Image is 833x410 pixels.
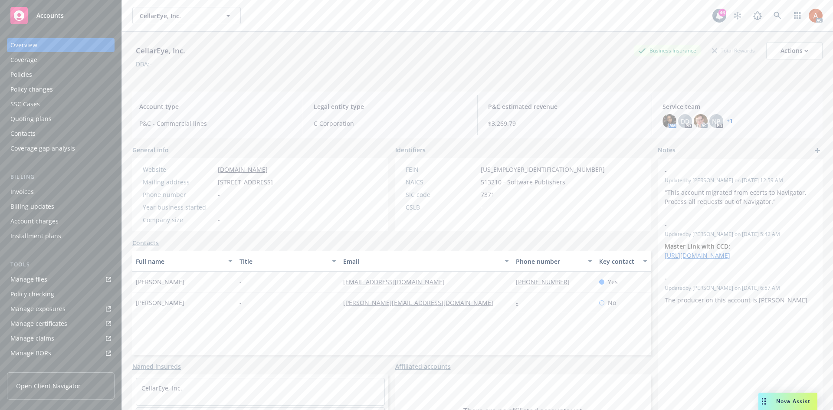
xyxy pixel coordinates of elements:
a: Overview [7,38,115,52]
span: - [665,220,793,229]
div: SIC code [406,190,477,199]
span: - [665,166,793,175]
span: Identifiers [395,145,426,154]
span: Yes [608,277,618,286]
div: Tools [7,260,115,269]
div: Actions [781,43,808,59]
span: Updated by [PERSON_NAME] on [DATE] 6:57 AM [665,284,816,292]
span: P&C estimated revenue [488,102,641,111]
a: Manage files [7,272,115,286]
span: $3,269.79 [488,119,641,128]
a: Affiliated accounts [395,362,451,371]
div: FEIN [406,165,477,174]
a: +1 [727,118,733,124]
span: Legal entity type [314,102,467,111]
div: Installment plans [10,229,61,243]
span: [PERSON_NAME] [136,277,184,286]
div: Full name [136,257,223,266]
div: Phone number [516,257,582,266]
div: CSLB [406,203,477,212]
span: The producer on this account is [PERSON_NAME] [665,296,807,304]
a: [DOMAIN_NAME] [218,165,268,174]
span: - [218,215,220,224]
div: Manage exposures [10,302,66,316]
a: Contacts [7,127,115,141]
span: - [218,190,220,199]
span: - [665,274,793,283]
a: Coverage [7,53,115,67]
button: Email [340,251,512,272]
a: Contacts [132,238,159,247]
div: Summary of insurance [10,361,76,375]
span: Notes [658,145,676,156]
span: 513210 - Software Publishers [481,177,565,187]
div: NAICS [406,177,477,187]
a: Manage BORs [7,346,115,360]
span: - [239,277,242,286]
span: [US_EMPLOYER_IDENTIFICATION_NUMBER] [481,165,605,174]
div: Year business started [143,203,214,212]
a: Search [769,7,786,24]
div: -Updatedby [PERSON_NAME] on [DATE] 6:57 AMThe producer on this account is [PERSON_NAME] [658,267,823,312]
span: - [481,203,483,212]
div: Policy checking [10,287,54,301]
span: Accounts [36,12,64,19]
span: Service team [662,102,816,111]
div: Billing updates [10,200,54,213]
a: Policy checking [7,287,115,301]
a: Manage exposures [7,302,115,316]
strong: Master Link with CCD: [665,242,730,250]
div: Key contact [599,257,638,266]
span: General info [132,145,169,154]
span: DD [681,117,689,126]
span: [STREET_ADDRESS] [218,177,273,187]
button: Actions [766,42,823,59]
div: SSC Cases [10,97,40,111]
div: Manage BORs [10,346,51,360]
div: Invoices [10,185,34,199]
a: Named insureds [132,362,181,371]
button: Key contact [596,251,651,272]
span: 7371 [481,190,495,199]
div: Mailing address [143,177,214,187]
a: [PHONE_NUMBER] [516,278,577,286]
span: Updated by [PERSON_NAME] on [DATE] 12:59 AM [665,177,816,184]
div: Contacts [10,127,36,141]
div: Overview [10,38,37,52]
div: Phone number [143,190,214,199]
div: Manage claims [10,331,54,345]
span: - [239,298,242,307]
a: [PERSON_NAME][EMAIL_ADDRESS][DOMAIN_NAME] [343,298,500,307]
div: Total Rewards [708,45,759,56]
a: Policy changes [7,82,115,96]
div: Policies [10,68,32,82]
a: SSC Cases [7,97,115,111]
img: photo [694,114,708,128]
button: CellarEye, Inc. [132,7,241,24]
div: Email [343,257,499,266]
a: Summary of insurance [7,361,115,375]
div: CellarEye, Inc. [132,45,189,56]
div: Manage certificates [10,317,67,331]
div: -Updatedby [PERSON_NAME] on [DATE] 12:59 AM"This account migrated from ecerts to Navigator. Proce... [658,159,823,213]
div: Business Insurance [634,45,701,56]
span: P&C - Commercial lines [139,119,292,128]
span: - [218,203,220,212]
span: No [608,298,616,307]
div: Manage files [10,272,47,286]
span: NP [712,117,721,126]
span: Open Client Navigator [16,381,81,390]
div: Website [143,165,214,174]
div: Policy changes [10,82,53,96]
a: Switch app [789,7,806,24]
button: Title [236,251,340,272]
a: [URL][DOMAIN_NAME] [665,251,730,259]
a: Coverage gap analysis [7,141,115,155]
span: CellarEye, Inc. [140,11,215,20]
span: Account type [139,102,292,111]
a: Manage certificates [7,317,115,331]
div: Account charges [10,214,59,228]
a: Account charges [7,214,115,228]
div: Company size [143,215,214,224]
